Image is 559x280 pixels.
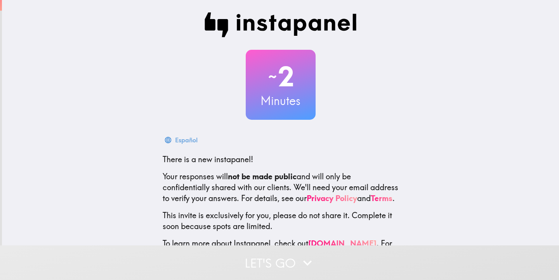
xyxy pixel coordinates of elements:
h3: Minutes [246,93,316,109]
a: [DOMAIN_NAME] [308,238,377,248]
img: Instapanel [205,12,357,37]
h2: 2 [246,61,316,93]
span: There is a new instapanel! [163,154,253,164]
b: not be made public [228,171,297,181]
div: Español [175,135,198,145]
button: Español [163,132,201,148]
p: This invite is exclusively for you, please do not share it. Complete it soon because spots are li... [163,210,399,232]
p: To learn more about Instapanel, check out . For questions or help, email us at . [163,238,399,271]
a: Terms [371,193,392,203]
p: Your responses will and will only be confidentially shared with our clients. We'll need your emai... [163,171,399,204]
a: Privacy Policy [307,193,357,203]
span: ~ [267,65,278,88]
